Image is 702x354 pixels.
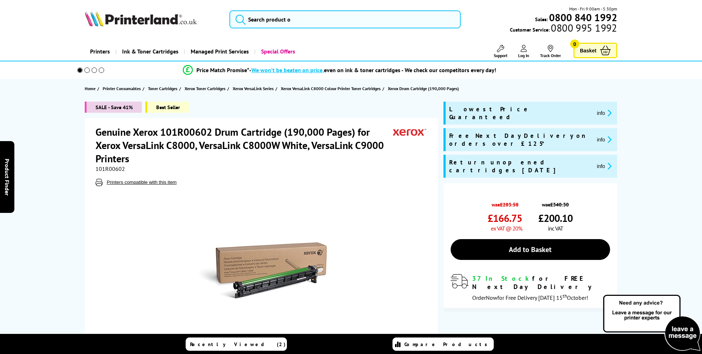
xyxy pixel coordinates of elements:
[190,341,286,348] span: Recently Viewed (2)
[550,24,617,31] span: 0800 995 1992
[148,85,179,92] a: Toner Cartridges
[184,42,254,61] a: Managed Print Services
[233,85,275,92] a: Xerox VersaLink Series
[85,11,197,27] img: Printerland Logo
[85,42,115,61] a: Printers
[494,45,507,58] a: Support
[103,85,141,92] span: Printer Consumables
[103,85,143,92] a: Printer Consumables
[85,102,142,113] span: SALE - Save 41%
[472,274,532,283] span: 37 In Stock
[518,45,529,58] a: Log In
[548,225,563,232] span: inc VAT
[570,39,579,48] span: 0
[595,109,614,117] button: promo-description
[388,85,461,92] a: Xerox Drum Cartridge (190,000 Pages)
[494,53,507,58] span: Support
[404,341,491,348] span: Compare Products
[104,179,179,185] button: Printers compatible with this item
[472,294,588,301] span: Order for Free Delivery [DATE] 15 October!
[540,45,561,58] a: Track Order
[254,42,301,61] a: Special Offers
[488,197,522,208] span: was
[192,200,333,341] img: Xerox 101R00602 Drum Cartridge (190,000 Pages)
[96,125,393,165] h1: Genuine Xerox 101R00602 Drum Cartridge (190,000 Pages) for Xerox VersaLink C8000, VersaLink C8000...
[573,43,617,58] a: Basket 0
[601,294,702,353] img: Open Live Chat window
[85,85,96,92] span: Home
[472,274,610,291] div: for FREE Next Day Delivery
[500,201,519,208] strike: £283.58
[449,105,591,121] span: Lowest Price Guaranteed
[229,10,461,28] input: Search product o
[393,125,426,139] img: Xerox
[251,66,324,74] span: We won’t be beaten on price,
[122,42,178,61] span: Ink & Toner Cartridges
[185,85,227,92] a: Xerox Toner Cartridges
[281,85,382,92] a: Xerox VersaLink C8000 Colour Printer Toner Cartridges
[85,85,97,92] a: Home
[115,42,184,61] a: Ink & Toner Cartridges
[595,162,614,170] button: promo-description
[145,102,189,113] span: Best Seller
[569,5,617,12] span: Mon - Fri 9:00am - 5:30pm
[595,135,614,144] button: promo-description
[580,46,596,55] span: Basket
[85,11,220,28] a: Printerland Logo
[449,158,591,174] span: Return unopened cartridges [DATE]
[388,85,459,92] span: Xerox Drum Cartridge (190,000 Pages)
[186,337,287,351] a: Recently Viewed (2)
[148,85,177,92] span: Toner Cartridges
[451,239,610,260] a: Add to Basket
[96,165,125,172] span: 101R00602
[535,16,548,23] span: Sales:
[68,64,612,76] li: modal_Promise
[4,159,11,196] span: Product Finder
[518,53,529,58] span: Log In
[548,14,617,21] a: 0800 840 1992
[563,293,567,299] sup: th
[233,85,274,92] span: Xerox VersaLink Series
[196,66,249,74] span: Price Match Promise*
[549,11,617,24] b: 0800 840 1992
[449,132,591,148] span: Free Next Day Delivery on orders over £125*
[185,85,226,92] span: Xerox Toner Cartridges
[392,337,494,351] a: Compare Products
[451,274,610,301] div: modal_delivery
[538,197,573,208] span: was
[281,85,381,92] span: Xerox VersaLink C8000 Colour Printer Toner Cartridges
[491,225,522,232] span: ex VAT @ 20%
[538,211,573,225] span: £200.10
[249,66,496,74] div: - even on ink & toner cartridges - We check our competitors every day!
[510,24,617,33] span: Customer Service:
[486,294,497,301] span: Now
[488,211,522,225] span: £166.75
[550,201,569,208] strike: £340.30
